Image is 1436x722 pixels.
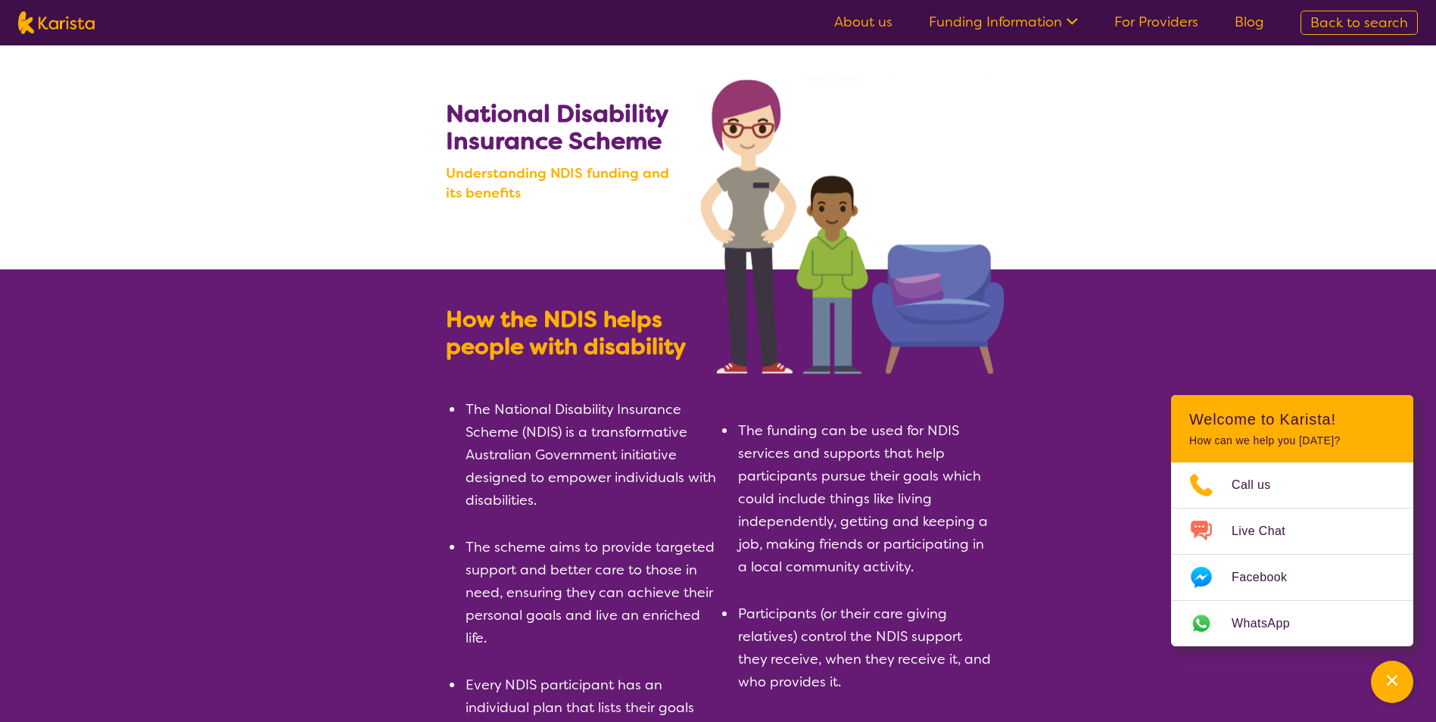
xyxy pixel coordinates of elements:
[1232,612,1308,635] span: WhatsApp
[1189,434,1395,447] p: How can we help you [DATE]?
[1232,566,1305,589] span: Facebook
[1189,410,1395,428] h2: Welcome to Karista!
[1232,474,1289,496] span: Call us
[1371,661,1413,703] button: Channel Menu
[834,13,892,31] a: About us
[1114,13,1198,31] a: For Providers
[737,419,991,578] li: The funding can be used for NDIS services and supports that help participants pursue their goals ...
[1171,601,1413,646] a: Web link opens in a new tab.
[1171,395,1413,646] div: Channel Menu
[464,398,718,512] li: The National Disability Insurance Scheme (NDIS) is a transformative Australian Government initiat...
[18,11,95,34] img: Karista logo
[446,163,687,203] b: Understanding NDIS funding and its benefits
[701,79,1004,374] img: Search NDIS services with Karista
[1235,13,1264,31] a: Blog
[446,98,668,157] b: National Disability Insurance Scheme
[1171,462,1413,646] ul: Choose channel
[1300,11,1418,35] a: Back to search
[1310,14,1408,32] span: Back to search
[737,602,991,693] li: Participants (or their care giving relatives) control the NDIS support they receive, when they re...
[929,13,1078,31] a: Funding Information
[446,304,686,362] b: How the NDIS helps people with disability
[1232,520,1304,543] span: Live Chat
[464,536,718,649] li: The scheme aims to provide targeted support and better care to those in need, ensuring they can a...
